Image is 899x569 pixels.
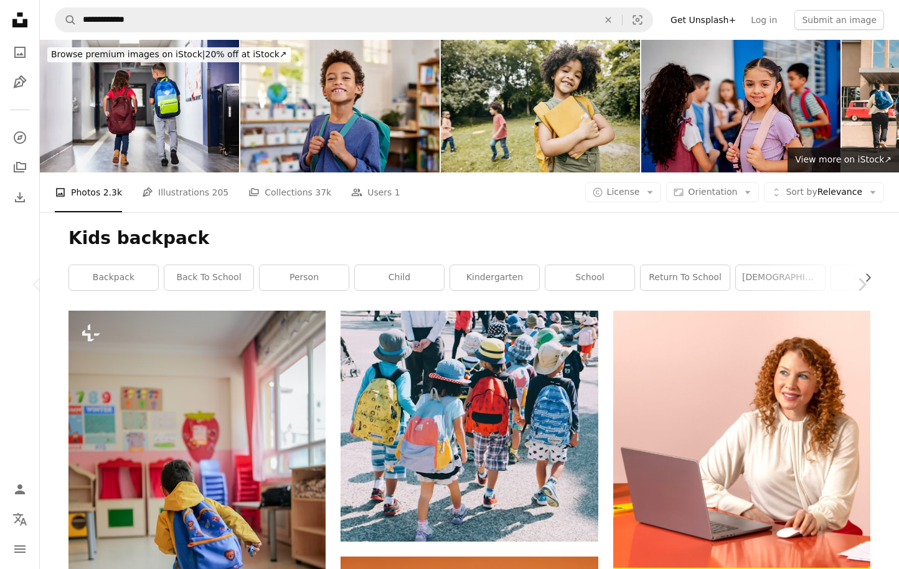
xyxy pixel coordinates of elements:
button: License [585,182,662,202]
img: file-1722962837469-d5d3a3dee0c7image [613,311,870,568]
img: Maximizing Learning and Engaging Students [441,40,640,172]
a: Log in / Sign up [7,477,32,502]
button: Visual search [623,8,652,32]
span: Sort by [786,187,817,197]
button: Search Unsplash [55,8,77,32]
a: Next [824,225,899,344]
a: Get Unsplash+ [663,10,743,30]
h1: Kids backpack [68,227,870,250]
span: 20% off at iStock ↗ [51,49,287,59]
a: Download History [7,185,32,210]
button: Submit an image [794,10,884,30]
span: 1 [395,186,400,199]
span: Orientation [688,187,737,197]
a: Explore [7,125,32,150]
form: Find visuals sitewide [55,7,653,32]
span: View more on iStock ↗ [795,154,892,164]
a: Log in [743,10,784,30]
a: Illustrations [7,70,32,95]
a: Photos [7,40,32,65]
img: Portrait of child student girl with friends at school [641,40,840,172]
button: Sort byRelevance [764,182,884,202]
a: person [260,265,349,290]
img: Two multiracial elementary students in school hallway [40,40,239,172]
a: child [355,265,444,290]
a: school [545,265,634,290]
button: Menu [7,537,32,562]
button: Clear [595,8,622,32]
img: Proud multiethnic schoolboy smiling at elementary school [240,40,440,172]
span: Relevance [786,186,862,199]
a: kindergarten [450,265,539,290]
a: return to school [641,265,730,290]
a: View more on iStock↗ [788,148,899,172]
button: Language [7,507,32,532]
span: Browse premium images on iStock | [51,49,205,59]
a: Collections 37k [248,172,331,212]
button: Orientation [666,182,759,202]
a: Illustrations 205 [142,172,228,212]
span: License [607,187,640,197]
a: Collections [7,155,32,180]
a: back to school [164,265,253,290]
a: [DEMOGRAPHIC_DATA] [736,265,825,290]
img: group of people wearing white and orange backpacks walking on gray concrete pavement during daytime [341,311,598,541]
a: backpack [69,265,158,290]
a: a little boy with a blue backpack running in a room [68,498,326,509]
a: group of people wearing white and orange backpacks walking on gray concrete pavement during daytime [341,420,598,431]
a: Users 1 [351,172,400,212]
span: 205 [212,186,229,199]
span: 37k [315,186,331,199]
a: Browse premium images on iStock|20% off at iStock↗ [40,40,298,70]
